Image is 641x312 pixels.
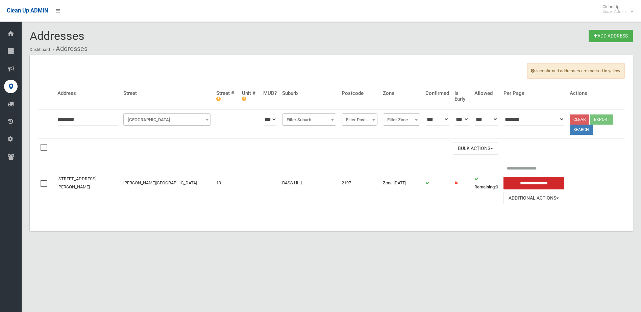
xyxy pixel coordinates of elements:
[570,114,589,125] a: Clear
[590,114,613,125] button: Export
[570,125,593,135] button: Search
[474,90,498,96] h4: Allowed
[57,90,118,96] h4: Address
[385,115,418,125] span: Filter Zone
[425,90,449,96] h4: Confirmed
[503,90,564,96] h4: Per Page
[527,63,625,79] span: Unconfirmed addresses are marked in yellow.
[599,4,633,14] span: Clean Up
[51,43,88,55] li: Addresses
[383,90,420,96] h4: Zone
[30,29,84,43] span: Addresses
[339,158,380,208] td: 2197
[380,158,423,208] td: Zone [DATE]
[125,115,209,125] span: Filter Street
[263,90,277,96] h4: MUD?
[30,47,50,52] a: Dashboard
[383,113,420,126] span: Filter Zone
[472,158,501,208] td: 0
[123,113,211,126] span: Filter Street
[453,142,498,155] button: Bulk Actions
[589,30,633,42] a: Add Address
[474,184,496,189] strong: Remaining:
[282,90,336,96] h4: Suburb
[121,158,214,208] td: [PERSON_NAME][GEOGRAPHIC_DATA]
[279,158,339,208] td: BASS HILL
[342,113,377,126] span: Filter Postcode
[342,90,377,96] h4: Postcode
[242,90,258,102] h4: Unit #
[343,115,376,125] span: Filter Postcode
[282,113,336,126] span: Filter Suburb
[284,115,334,125] span: Filter Suburb
[570,90,622,96] h4: Actions
[7,7,48,14] span: Clean Up ADMIN
[216,90,237,102] h4: Street #
[57,176,96,189] a: [STREET_ADDRESS][PERSON_NAME]
[503,192,564,204] button: Additional Actions
[602,9,626,14] small: Super Admin
[214,158,239,208] td: 19
[123,90,211,96] h4: Street
[454,90,469,102] h4: Is Early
